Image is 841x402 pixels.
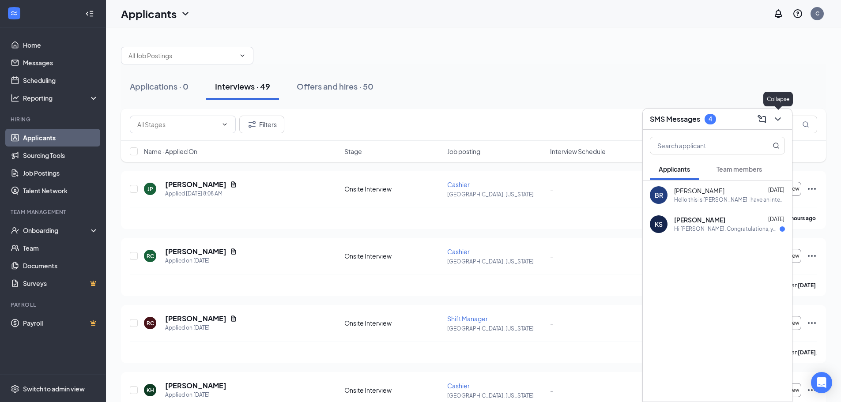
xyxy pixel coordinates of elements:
a: Team [23,239,98,257]
h1: Applicants [121,6,177,21]
div: Payroll [11,301,97,308]
svg: MagnifyingGlass [802,121,809,128]
span: - [550,252,553,260]
svg: Ellipses [807,251,817,261]
span: [PERSON_NAME] [674,187,724,195]
div: Onsite Interview [344,184,442,193]
b: 3 hours ago [787,215,816,222]
div: RC [147,252,154,260]
span: Interview Schedule [550,147,606,156]
h3: SMS Messages [650,114,700,124]
button: ChevronDown [771,112,785,126]
input: Search applicant [650,137,755,154]
div: KS [655,220,663,229]
div: C [815,10,819,17]
div: Switch to admin view [23,384,85,393]
div: Hello this is [PERSON_NAME] I have an interview scheduled at 1:30 I would like to reschedule if p... [674,196,785,204]
div: BR [655,191,663,199]
span: Cashier [447,248,470,255]
div: 4 [709,115,712,123]
div: JP [147,185,153,193]
span: [PERSON_NAME] [674,216,725,225]
div: Onboarding [23,226,91,235]
span: Cashier [447,382,470,390]
svg: MagnifyingGlass [773,142,780,149]
svg: Ellipses [807,318,817,328]
svg: ChevronDown [239,52,246,59]
div: Offers and hires · 50 [297,81,373,92]
span: Team members [717,165,762,173]
svg: ComposeMessage [757,114,767,124]
svg: Document [230,181,237,188]
div: RC [147,319,154,327]
div: Reporting [23,94,99,102]
svg: UserCheck [11,226,19,235]
span: Shift Manager [447,315,488,323]
span: Cashier [447,180,470,188]
div: Interviews · 49 [215,81,270,92]
span: - [550,185,553,193]
div: Hiring [11,116,97,123]
svg: WorkstreamLogo [10,9,19,18]
p: [GEOGRAPHIC_DATA], [US_STATE] [447,392,545,399]
div: Collapse [763,92,793,106]
svg: Collapse [85,9,94,18]
div: KH [147,387,154,394]
a: Messages [23,54,98,71]
div: Applied on [DATE] [165,391,226,399]
div: Applied on [DATE] [165,256,237,265]
svg: ChevronDown [180,8,191,19]
span: - [550,319,553,327]
svg: Document [230,248,237,255]
h5: [PERSON_NAME] [165,180,226,189]
button: ComposeMessage [755,112,769,126]
h5: [PERSON_NAME] [165,381,226,391]
button: Filter Filters [239,116,284,133]
a: Home [23,36,98,54]
a: Documents [23,257,98,274]
svg: ChevronDown [221,121,228,128]
a: PayrollCrown [23,314,98,332]
span: Stage [344,147,362,156]
div: Open Intercom Messenger [811,372,832,393]
a: Job Postings [23,164,98,182]
svg: Settings [11,384,19,393]
span: [DATE] [768,187,784,194]
p: [GEOGRAPHIC_DATA], [US_STATE] [447,258,545,265]
span: - [550,386,553,394]
a: Talent Network [23,182,98,199]
a: SurveysCrown [23,274,98,292]
h5: [PERSON_NAME] [165,314,226,323]
div: Onsite Interview [344,386,442,394]
svg: Filter [247,119,257,130]
input: All Stages [137,120,218,129]
span: Name · Applied On [144,147,197,156]
p: [GEOGRAPHIC_DATA], [US_STATE] [447,325,545,332]
a: Sourcing Tools [23,147,98,164]
div: Applied [DATE] 8:08 AM [165,189,237,198]
p: [GEOGRAPHIC_DATA], [US_STATE] [447,191,545,198]
svg: QuestionInfo [792,8,803,19]
div: Hi [PERSON_NAME]. Congratulations, your meeting with [PERSON_NAME] Famous Recipe Chicken for Cook... [674,225,780,233]
svg: Ellipses [807,184,817,194]
span: Applicants [659,165,690,173]
a: Applicants [23,129,98,147]
svg: Document [230,315,237,322]
div: Onsite Interview [344,319,442,327]
span: Job posting [447,147,480,156]
svg: Analysis [11,94,19,102]
b: [DATE] [798,349,816,356]
div: Applications · 0 [130,81,189,92]
b: [DATE] [798,282,816,289]
svg: ChevronDown [773,114,783,124]
div: Team Management [11,208,97,216]
input: All Job Postings [128,51,235,60]
span: [DATE] [768,216,784,223]
svg: Notifications [773,8,784,19]
a: Scheduling [23,71,98,89]
div: Onsite Interview [344,252,442,260]
svg: Ellipses [807,385,817,395]
h5: [PERSON_NAME] [165,247,226,256]
div: Applied on [DATE] [165,323,237,332]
